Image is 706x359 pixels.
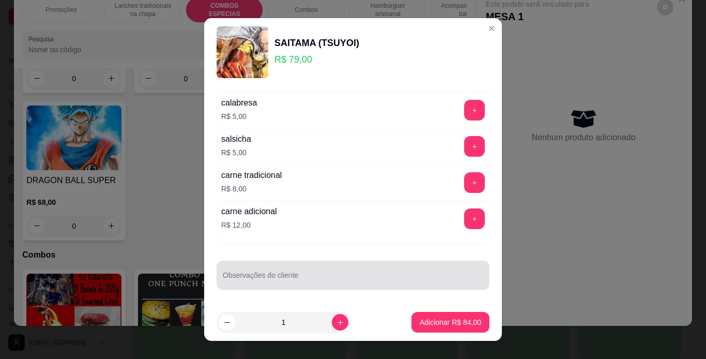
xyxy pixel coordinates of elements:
p: R$ 8,00 [221,184,282,194]
p: R$ 79,00 [274,52,359,67]
button: decrease-product-quantity [219,314,235,331]
button: increase-product-quantity [332,314,348,331]
div: salsicha [221,133,251,145]
button: add [464,100,485,121]
button: Adicionar R$ 84,00 [411,312,489,333]
p: R$ 5,00 [221,111,257,122]
div: SAITAMA (TSUYOI) [274,36,359,50]
p: R$ 12,00 [221,220,277,230]
button: add [464,136,485,157]
p: Adicionar R$ 84,00 [420,317,481,327]
div: carne adicional [221,205,277,218]
p: R$ 5,00 [221,147,251,158]
img: product-image [217,26,268,78]
div: calabresa [221,97,257,109]
button: add [464,208,485,229]
button: Close [483,20,500,37]
input: Observações do cliente [223,274,483,285]
button: add [464,172,485,193]
div: carne tradicional [221,169,282,182]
